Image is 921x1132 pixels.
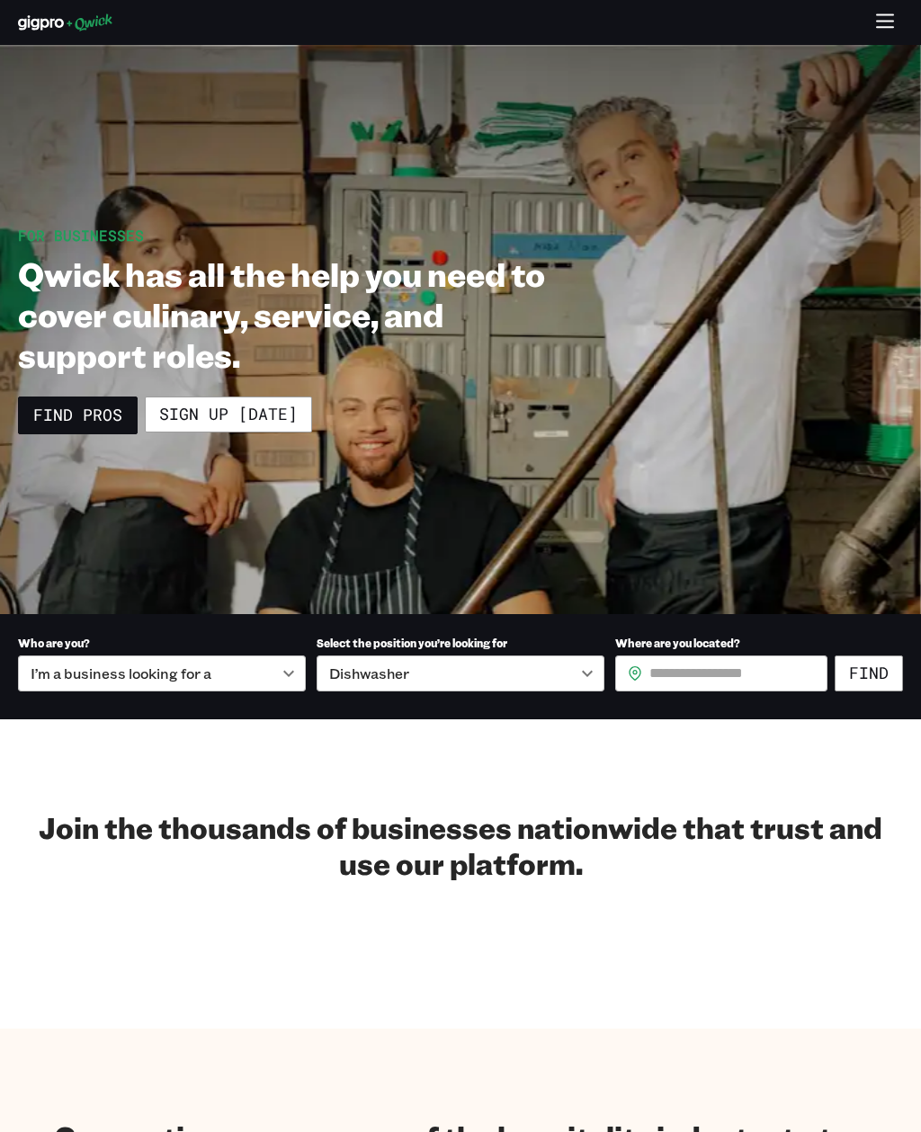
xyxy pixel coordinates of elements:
span: Where are you located? [615,636,740,650]
span: For Businesses [18,226,144,245]
a: Sign up [DATE] [145,397,312,432]
div: I’m a business looking for a [18,655,306,691]
div: Dishwasher [317,655,604,691]
span: Who are you? [18,636,90,650]
h2: Join the thousands of businesses nationwide that trust and use our platform. [18,809,903,881]
button: Find [835,655,903,691]
span: Select the position you’re looking for [317,636,507,650]
a: Find Pros [18,397,138,434]
h1: Qwick has all the help you need to cover culinary, service, and support roles. [18,254,549,375]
